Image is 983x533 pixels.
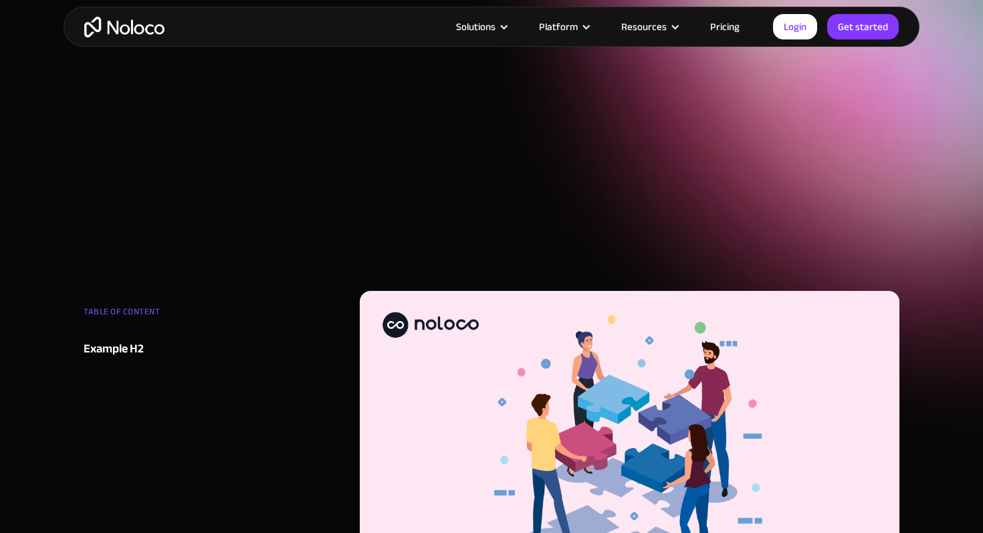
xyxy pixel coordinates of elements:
div: Platform [539,18,578,35]
div: Platform [522,18,605,35]
div: Example H2 [84,339,144,359]
div: Resources [605,18,693,35]
div: Solutions [439,18,522,35]
a: Login [773,14,817,39]
a: Pricing [693,18,756,35]
a: Get started [827,14,899,39]
div: Resources [621,18,667,35]
a: home [84,17,165,37]
div: Solutions [456,18,496,35]
div: TABLE OF CONTENT [84,302,245,328]
a: Example H2 [84,339,245,359]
